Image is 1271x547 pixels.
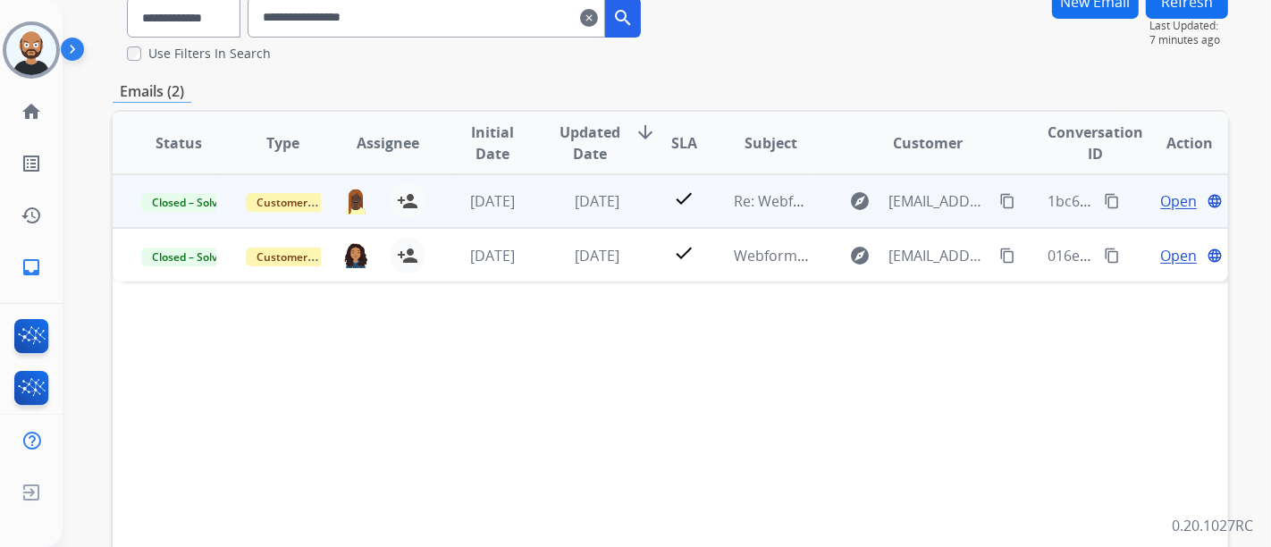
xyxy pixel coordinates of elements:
[141,193,240,212] span: Closed – Solved
[470,246,515,265] span: [DATE]
[1048,122,1143,164] span: Conversation ID
[999,193,1015,209] mat-icon: content_copy
[113,80,191,103] p: Emails (2)
[888,245,989,266] span: [EMAIL_ADDRESS][DOMAIN_NAME]
[470,191,515,211] span: [DATE]
[734,246,1139,265] span: Webform from [EMAIL_ADDRESS][DOMAIN_NAME] on [DATE]
[1172,515,1253,536] p: 0.20.1027RC
[673,188,694,209] mat-icon: check
[1104,248,1120,264] mat-icon: content_copy
[21,153,42,174] mat-icon: list_alt
[575,191,619,211] span: [DATE]
[745,132,797,154] span: Subject
[849,190,871,212] mat-icon: explore
[6,25,56,75] img: avatar
[734,191,1163,211] span: Re: Webform from [EMAIL_ADDRESS][DOMAIN_NAME] on [DATE]
[560,122,620,164] span: Updated Date
[455,122,530,164] span: Initial Date
[397,245,418,266] mat-icon: person_add
[21,101,42,122] mat-icon: home
[141,248,240,266] span: Closed – Solved
[999,248,1015,264] mat-icon: content_copy
[343,188,368,215] img: agent-avatar
[156,132,202,154] span: Status
[888,190,989,212] span: [EMAIL_ADDRESS][DOMAIN_NAME]
[849,245,871,266] mat-icon: explore
[246,193,362,212] span: Customer Support
[1160,190,1197,212] span: Open
[671,132,697,154] span: SLA
[267,132,300,154] span: Type
[635,122,656,143] mat-icon: arrow_downward
[580,7,598,29] mat-icon: clear
[1149,19,1228,33] span: Last Updated:
[148,45,271,63] label: Use Filters In Search
[343,242,368,269] img: agent-avatar
[1124,112,1228,174] th: Action
[1149,33,1228,47] span: 7 minutes ago
[612,7,634,29] mat-icon: search
[575,246,619,265] span: [DATE]
[246,248,362,266] span: Customer Support
[397,190,418,212] mat-icon: person_add
[673,242,694,264] mat-icon: check
[357,132,419,154] span: Assignee
[893,132,963,154] span: Customer
[1104,193,1120,209] mat-icon: content_copy
[21,205,42,226] mat-icon: history
[21,257,42,278] mat-icon: inbox
[1207,248,1223,264] mat-icon: language
[1160,245,1197,266] span: Open
[1207,193,1223,209] mat-icon: language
